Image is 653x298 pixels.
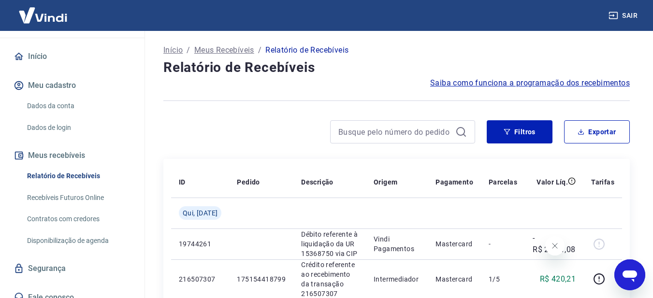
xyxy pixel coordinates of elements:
[487,120,552,143] button: Filtros
[23,188,133,208] a: Recebíveis Futuros Online
[564,120,630,143] button: Exportar
[435,239,473,249] p: Mastercard
[435,274,473,284] p: Mastercard
[374,177,397,187] p: Origem
[533,232,576,255] p: -R$ 2.101,08
[12,75,133,96] button: Meu cadastro
[591,177,614,187] p: Tarifas
[489,274,517,284] p: 1/5
[194,44,254,56] a: Meus Recebíveis
[12,258,133,279] a: Segurança
[23,231,133,251] a: Disponibilização de agenda
[23,96,133,116] a: Dados da conta
[23,166,133,186] a: Relatório de Recebíveis
[265,44,348,56] p: Relatório de Recebíveis
[12,46,133,67] a: Início
[545,236,565,255] iframe: Fechar mensagem
[537,177,568,187] p: Valor Líq.
[489,239,517,249] p: -
[23,209,133,229] a: Contratos com credores
[489,177,517,187] p: Parcelas
[374,274,420,284] p: Intermediador
[435,177,473,187] p: Pagamento
[12,145,133,166] button: Meus recebíveis
[540,273,576,285] p: R$ 420,21
[187,44,190,56] p: /
[12,0,74,30] img: Vindi
[179,239,221,249] p: 19744261
[179,274,221,284] p: 216507307
[614,259,645,290] iframe: Botão para abrir a janela de mensagens
[237,274,286,284] p: 175154418799
[163,58,630,77] h4: Relatório de Recebíveis
[301,229,358,258] p: Débito referente à liquidação da UR 15368750 via CIP
[430,77,630,89] a: Saiba como funciona a programação dos recebimentos
[23,118,133,138] a: Dados de login
[338,125,451,139] input: Busque pelo número do pedido
[301,177,334,187] p: Descrição
[258,44,261,56] p: /
[607,7,641,25] button: Sair
[183,208,218,218] span: Qui, [DATE]
[374,234,420,254] p: Vindi Pagamentos
[237,177,260,187] p: Pedido
[163,44,183,56] a: Início
[6,7,81,14] span: Olá! Precisa de ajuda?
[179,177,186,187] p: ID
